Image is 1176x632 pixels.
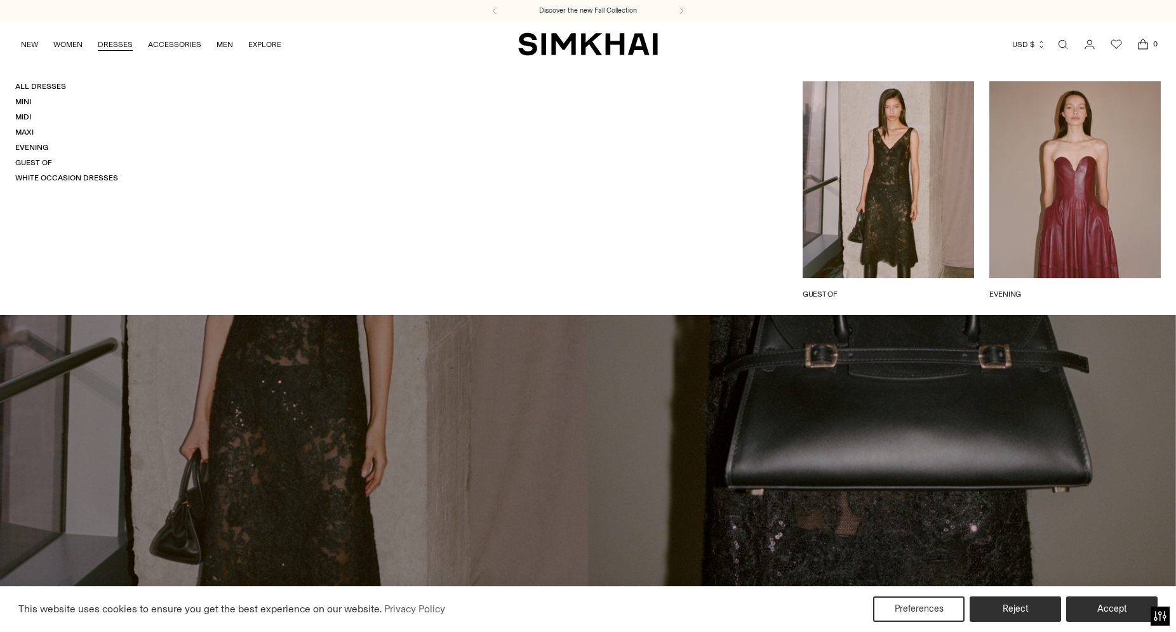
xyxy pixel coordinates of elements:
a: Discover the new Fall Collection [539,6,637,16]
a: Go to the account page [1077,32,1102,57]
span: This website uses cookies to ensure you get the best experience on our website. [18,603,382,615]
a: ACCESSORIES [148,30,201,58]
a: NEW [21,30,38,58]
a: MEN [217,30,233,58]
span: 0 [1149,38,1161,50]
a: Privacy Policy (opens in a new tab) [382,600,447,619]
button: Reject [970,596,1061,622]
a: DRESSES [98,30,133,58]
a: Open search modal [1050,32,1076,57]
a: Wishlist [1104,32,1129,57]
a: EXPLORE [248,30,281,58]
button: Preferences [873,596,965,622]
a: SIMKHAI [518,32,658,57]
button: USD $ [1012,30,1046,58]
a: Open cart modal [1130,32,1156,57]
a: WOMEN [53,30,83,58]
button: Accept [1066,596,1158,622]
